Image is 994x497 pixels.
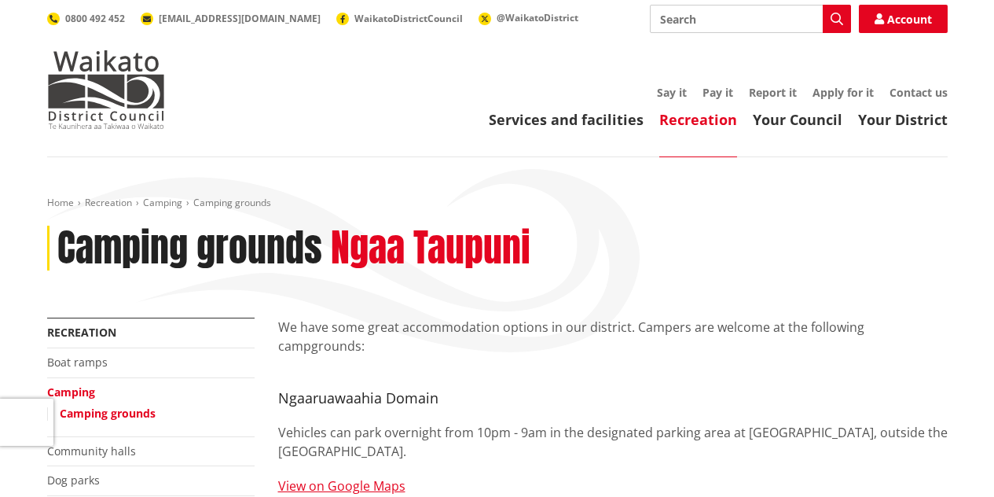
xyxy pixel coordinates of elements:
[57,226,322,271] h1: Camping grounds
[143,196,182,209] a: Camping
[278,390,948,407] h4: Ngaaruawaahia Domain
[141,12,321,25] a: [EMAIL_ADDRESS][DOMAIN_NAME]
[47,197,948,210] nav: breadcrumb
[479,11,578,24] a: @WaikatoDistrict
[749,85,797,100] a: Report it
[336,12,463,25] a: WaikatoDistrictCouncil
[47,325,116,340] a: Recreation
[65,12,125,25] span: 0800 492 452
[331,226,530,271] h2: Ngaa Taupuni
[278,477,405,495] a: View on Google Maps
[47,196,74,209] a: Home
[47,444,136,458] a: Community halls
[354,12,463,25] span: WaikatoDistrictCouncil
[657,85,687,100] a: Say it
[47,473,100,488] a: Dog parks
[47,50,165,129] img: Waikato District Council - Te Kaunihera aa Takiwaa o Waikato
[702,85,733,100] a: Pay it
[659,110,737,129] a: Recreation
[159,12,321,25] span: [EMAIL_ADDRESS][DOMAIN_NAME]
[650,5,851,33] input: Search input
[47,12,125,25] a: 0800 492 452
[859,5,948,33] a: Account
[85,196,132,209] a: Recreation
[889,85,948,100] a: Contact us
[489,110,644,129] a: Services and facilities
[858,110,948,129] a: Your District
[60,406,156,421] a: Camping grounds
[193,196,271,209] span: Camping grounds
[278,318,948,355] p: We have some great accommodation options in our district. Campers are welcome at the following ca...
[47,385,95,399] a: Camping
[47,355,108,370] a: Boat ramps
[753,110,842,129] a: Your Council
[812,85,874,100] a: Apply for it
[278,423,948,461] p: Vehicles can park overnight from 10pm - 9am in the designated parking area at [GEOGRAPHIC_DATA], ...
[497,11,578,24] span: @WaikatoDistrict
